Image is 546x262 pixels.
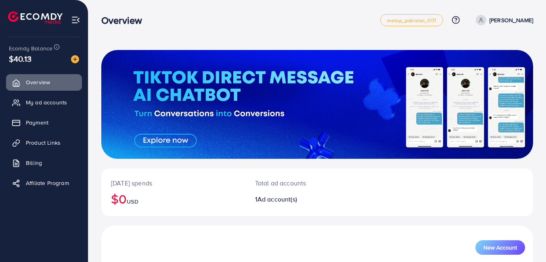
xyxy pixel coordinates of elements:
span: Affiliate Program [26,179,69,187]
span: Payment [26,119,48,127]
span: Product Links [26,139,61,147]
a: Overview [6,74,82,90]
span: My ad accounts [26,98,67,106]
img: logo [8,11,63,24]
a: Billing [6,155,82,171]
img: image [71,55,79,63]
p: [PERSON_NAME] [490,15,533,25]
a: [PERSON_NAME] [473,15,533,25]
span: Ad account(s) [257,195,297,204]
span: metap_pakistan_001 [387,18,436,23]
a: metap_pakistan_001 [380,14,443,26]
p: [DATE] spends [111,178,236,188]
a: Product Links [6,135,82,151]
h3: Overview [101,15,149,26]
button: New Account [475,240,525,255]
span: Ecomdy Balance [9,44,52,52]
span: Overview [26,78,50,86]
span: Billing [26,159,42,167]
span: New Account [483,245,517,250]
p: Total ad accounts [255,178,344,188]
span: $40.13 [9,53,31,64]
a: Payment [6,114,82,131]
h2: 1 [255,195,344,203]
a: Affiliate Program [6,175,82,191]
img: menu [71,15,80,25]
span: USD [127,198,138,206]
h2: $0 [111,191,236,206]
a: My ad accounts [6,94,82,110]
